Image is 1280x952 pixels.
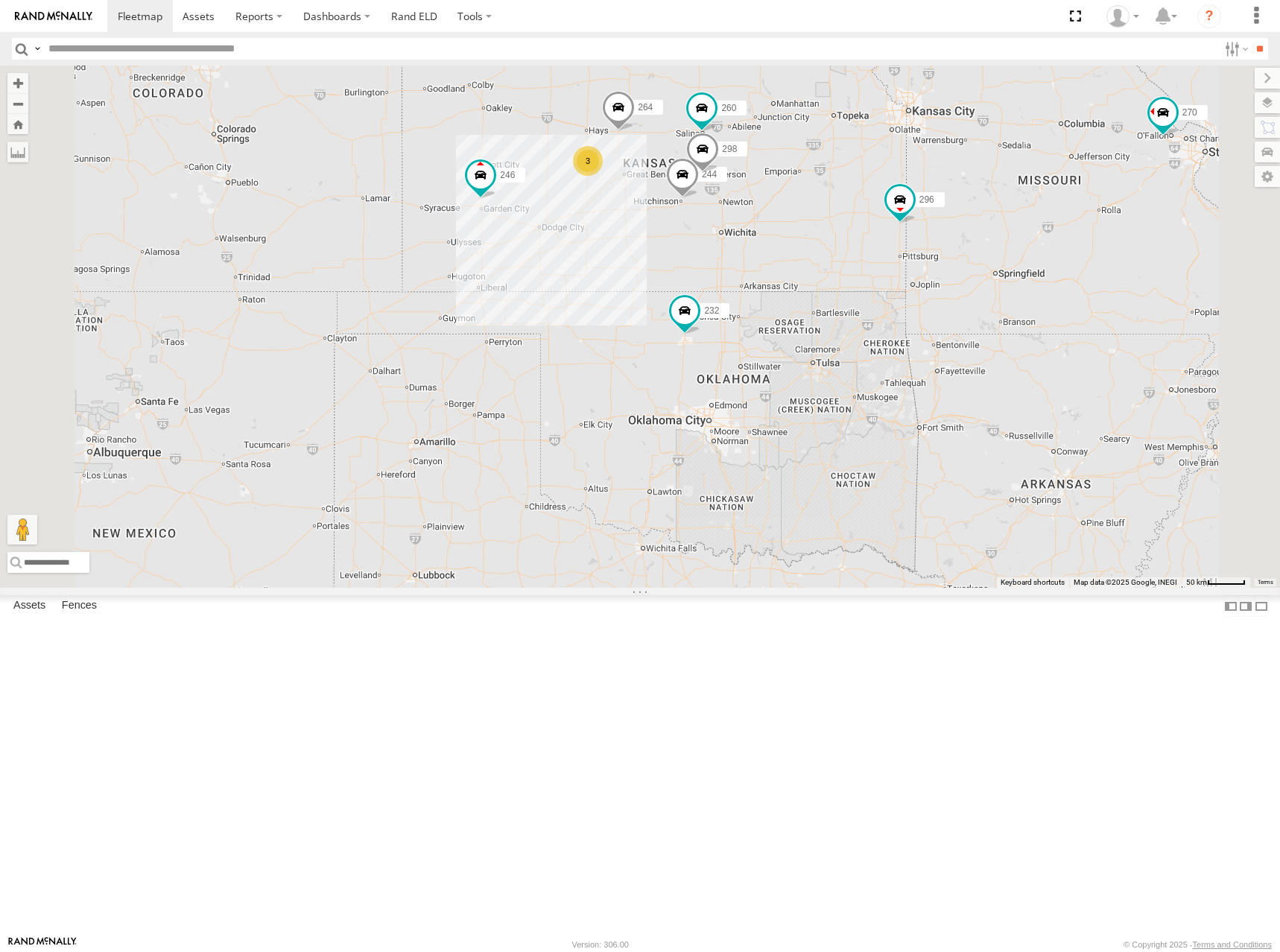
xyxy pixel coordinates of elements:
[1124,940,1272,949] div: © Copyright 2025 -
[7,73,28,93] button: Zoom in
[15,11,92,22] img: rand-logo.svg
[1074,578,1177,586] span: Map data ©2025 Google, INEGI
[638,102,653,112] span: 264
[721,103,736,113] span: 260
[1101,5,1144,28] div: Shane Miller
[722,143,737,153] span: 298
[572,940,629,949] div: Version: 306.00
[919,194,934,205] span: 296
[1219,38,1251,60] label: Search Filter Options
[1254,595,1269,617] label: Hide Summary Table
[1182,577,1250,588] button: Map Scale: 50 km per 48 pixels
[1193,940,1272,949] a: Terms and Conditions
[31,38,43,60] label: Search Query
[704,305,719,316] span: 232
[1223,595,1238,617] label: Dock Summary Table to the Left
[1197,4,1221,28] i: ?
[7,114,28,134] button: Zoom Home
[500,170,515,180] span: 246
[8,937,77,952] a: Visit our Website
[7,93,28,114] button: Zoom out
[1186,578,1207,586] span: 50 km
[54,596,104,617] label: Fences
[7,142,28,162] label: Measure
[1182,107,1197,117] span: 270
[7,515,37,545] button: Drag Pegman onto the map to open Street View
[1238,595,1253,617] label: Dock Summary Table to the Right
[1255,166,1280,187] label: Map Settings
[1258,579,1273,585] a: Terms (opens in new tab)
[1001,577,1065,588] button: Keyboard shortcuts
[6,596,53,617] label: Assets
[573,146,603,176] div: 3
[702,169,717,180] span: 244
